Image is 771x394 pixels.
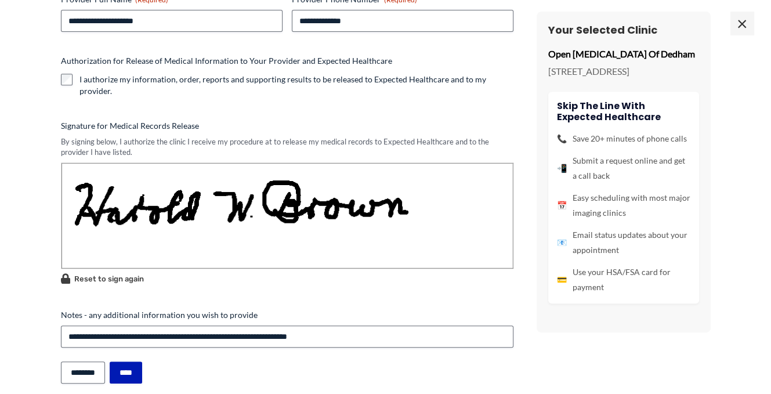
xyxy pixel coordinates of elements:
[61,136,513,158] div: By signing below, I authorize the clinic I receive my procedure at to release my medical records ...
[557,227,690,258] li: Email status updates about your appointment
[61,272,144,285] button: Reset to sign again
[557,272,567,287] span: 💳
[557,153,690,183] li: Submit a request online and get a call back
[557,190,690,221] li: Easy scheduling with most major imaging clinics
[557,131,690,146] li: Save 20+ minutes of phone calls
[557,100,690,122] h4: Skip the line with Expected Healthcare
[61,120,513,132] label: Signature for Medical Records Release
[557,131,567,146] span: 📞
[730,12,754,35] span: ×
[557,265,690,295] li: Use your HSA/FSA card for payment
[61,162,513,269] img: Signature Image
[548,63,699,80] p: [STREET_ADDRESS]
[548,45,699,63] p: Open [MEDICAL_DATA] Of Dedham
[79,74,513,97] label: I authorize my information, order, reports and supporting results to be released to Expected Heal...
[61,55,392,67] legend: Authorization for Release of Medical Information to Your Provider and Expected Healthcare
[61,309,513,321] label: Notes - any additional information you wish to provide
[557,161,567,176] span: 📲
[557,235,567,250] span: 📧
[557,198,567,213] span: 📅
[548,23,699,37] h3: Your Selected Clinic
